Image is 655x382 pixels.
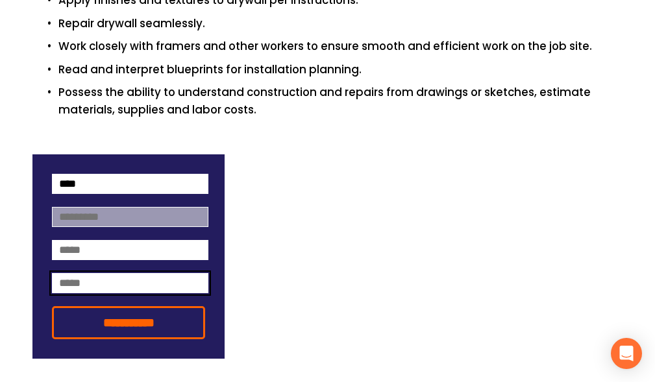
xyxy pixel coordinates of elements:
p: Repair drywall seamlessly. [58,15,622,32]
p: Possess the ability to understand construction and repairs from drawings or sketches, estimate ma... [58,84,622,119]
p: Read and interpret blueprints for installation planning. [58,61,622,78]
div: Open Intercom Messenger [611,338,642,369]
p: Work closely with framers and other workers to ensure smooth and efficient work on the job site. [58,38,622,55]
